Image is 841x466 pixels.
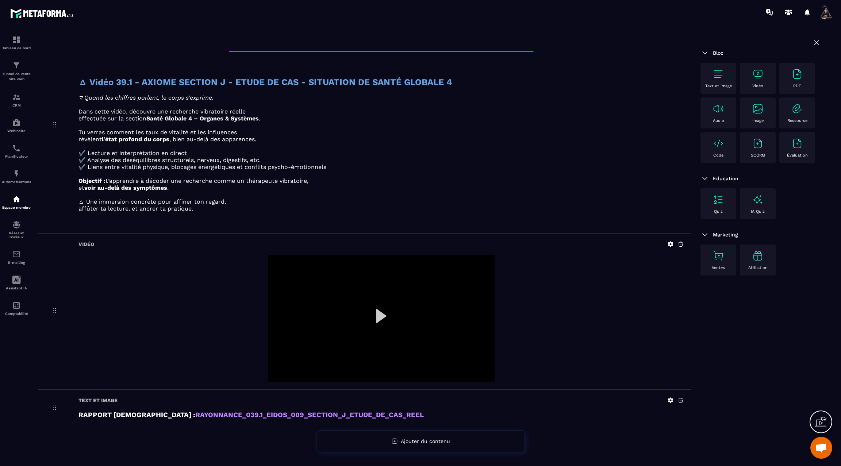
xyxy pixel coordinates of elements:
[712,265,725,270] p: Ventes
[713,138,724,149] img: text-image no-wra
[84,94,214,101] em: Quand les chiffres parlent, le corps s’exprime.
[2,270,31,296] a: Assistant IA
[167,184,169,191] span: .
[713,103,724,115] img: text-image no-wra
[2,30,31,55] a: formationformationTableau de bord
[2,72,31,82] p: Tunnel de vente Site web
[78,150,187,157] span: ✔️ Lecture et interprétation en direct
[78,94,84,101] span: 🜃
[2,129,31,133] p: Webinaire
[752,138,764,149] img: text-image no-wra
[2,231,31,239] p: Réseaux Sociaux
[700,230,709,239] img: arrow-down
[787,118,807,123] p: Ressource
[12,195,21,204] img: automations
[713,68,724,80] img: text-image no-wra
[2,113,31,138] a: automationsautomationsWebinaire
[700,174,709,183] img: arrow-down
[84,184,167,191] strong: voir au-delà des symptômes
[78,129,237,136] span: Tu verras comment les taux de vitalité et les influences
[78,205,193,212] span: affûter ta lecture, et ancrer ta pratique.
[2,180,31,184] p: Automatisations
[102,136,169,143] strong: l’état profond du corps
[713,50,723,56] span: Bloc
[791,68,803,80] img: text-image no-wra
[713,232,738,238] span: Marketing
[714,209,723,214] p: Quiz
[12,118,21,127] img: automations
[78,108,246,115] span: Dans cette vidéo, découvre une recherche vibratoire réelle
[105,177,308,184] span: t’apprendre à décoder une recherche comme un thérapeute vibratoire,
[752,68,764,80] img: text-image no-wra
[705,84,732,88] p: Text et image
[713,176,738,181] span: Education
[751,153,765,158] p: SCORM
[12,61,21,70] img: formation
[810,437,832,459] div: Ouvrir le chat
[2,261,31,265] p: E-mailing
[78,136,102,143] span: révèlent
[78,115,146,122] span: effectuée sur la section
[12,250,21,259] img: email
[78,184,84,191] span: et
[713,250,724,262] img: text-image no-wra
[12,169,21,178] img: automations
[78,397,118,403] h6: Text et image
[752,250,764,262] img: text-image
[12,220,21,229] img: social-network
[2,164,31,189] a: automationsautomationsAutomatisations
[146,115,259,122] strong: Santé Globale 4 – Organes & Systèmes
[78,177,105,184] strong: Objectif :
[12,35,21,44] img: formation
[2,87,31,113] a: formationformationCRM
[2,296,31,321] a: accountantaccountantComptabilité
[2,312,31,316] p: Comptabilité
[2,138,31,164] a: schedulerschedulerPlanificateur
[2,286,31,290] p: Assistant IA
[169,136,256,143] span: , bien au-delà des apparences.
[752,103,764,115] img: text-image no-wra
[713,194,724,205] img: text-image no-wra
[2,215,31,244] a: social-networksocial-networkRéseaux Sociaux
[791,103,803,115] img: text-image no-wra
[78,77,452,87] strong: 🜂 Vidéo 39.1 - AXIOME SECTION J - ETUDE DE CAS - SITUATION DE SANTÉ GLOBALE 4
[752,84,763,88] p: Vidéo
[259,115,260,122] span: .
[791,138,803,149] img: text-image no-wra
[78,198,226,205] span: 🜁 Une immersion concrète pour affiner ton regard,
[12,301,21,310] img: accountant
[78,411,195,419] strong: RAPPORT [DEMOGRAPHIC_DATA] :
[12,144,21,153] img: scheduler
[2,103,31,107] p: CRM
[793,84,801,88] p: PDF
[2,46,31,50] p: Tableau de bord
[751,209,765,214] p: IA Quiz
[752,118,764,123] p: Image
[787,153,808,158] p: Évaluation
[752,194,764,205] img: text-image
[2,55,31,87] a: formationformationTunnel de vente Site web
[195,411,424,419] a: RAYONNANCE_039.1_EIDOS_009_SECTION_J_ETUDE_DE_CAS_REEL
[78,157,261,163] span: ✔️ Analyse des déséquilibres structurels, nerveux, digestifs, etc.
[2,205,31,209] p: Espace membre
[401,438,450,444] span: Ajouter du contenu
[2,244,31,270] a: emailemailE-mailing
[78,163,326,170] span: ✔️ Liens entre vitalité physique, blocages énergétiques et conflits psycho-émotionnels
[2,154,31,158] p: Planificateur
[2,189,31,215] a: automationsautomationsEspace membre
[713,153,723,158] p: Code
[700,49,709,57] img: arrow-down
[713,118,724,123] p: Audio
[78,241,94,247] h6: Vidéo
[12,93,21,101] img: formation
[10,7,76,20] img: logo
[748,265,768,270] p: Affiliation
[229,39,533,53] span: _________________________________________________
